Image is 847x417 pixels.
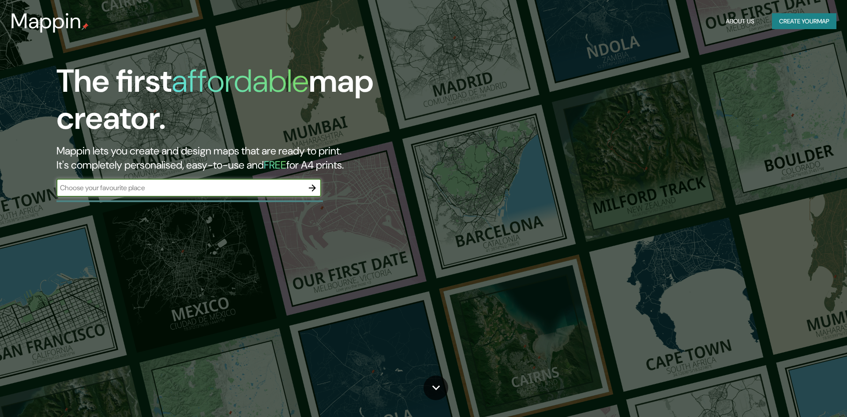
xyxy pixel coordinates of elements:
h3: Mappin [11,9,82,34]
input: Choose your favourite place [56,183,304,193]
img: mappin-pin [82,23,89,30]
button: About Us [722,13,758,30]
h2: Mappin lets you create and design maps that are ready to print. It's completely personalised, eas... [56,144,480,172]
h1: affordable [172,60,309,101]
h1: The first map creator. [56,63,480,144]
button: Create yourmap [772,13,836,30]
h5: FREE [264,158,286,172]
